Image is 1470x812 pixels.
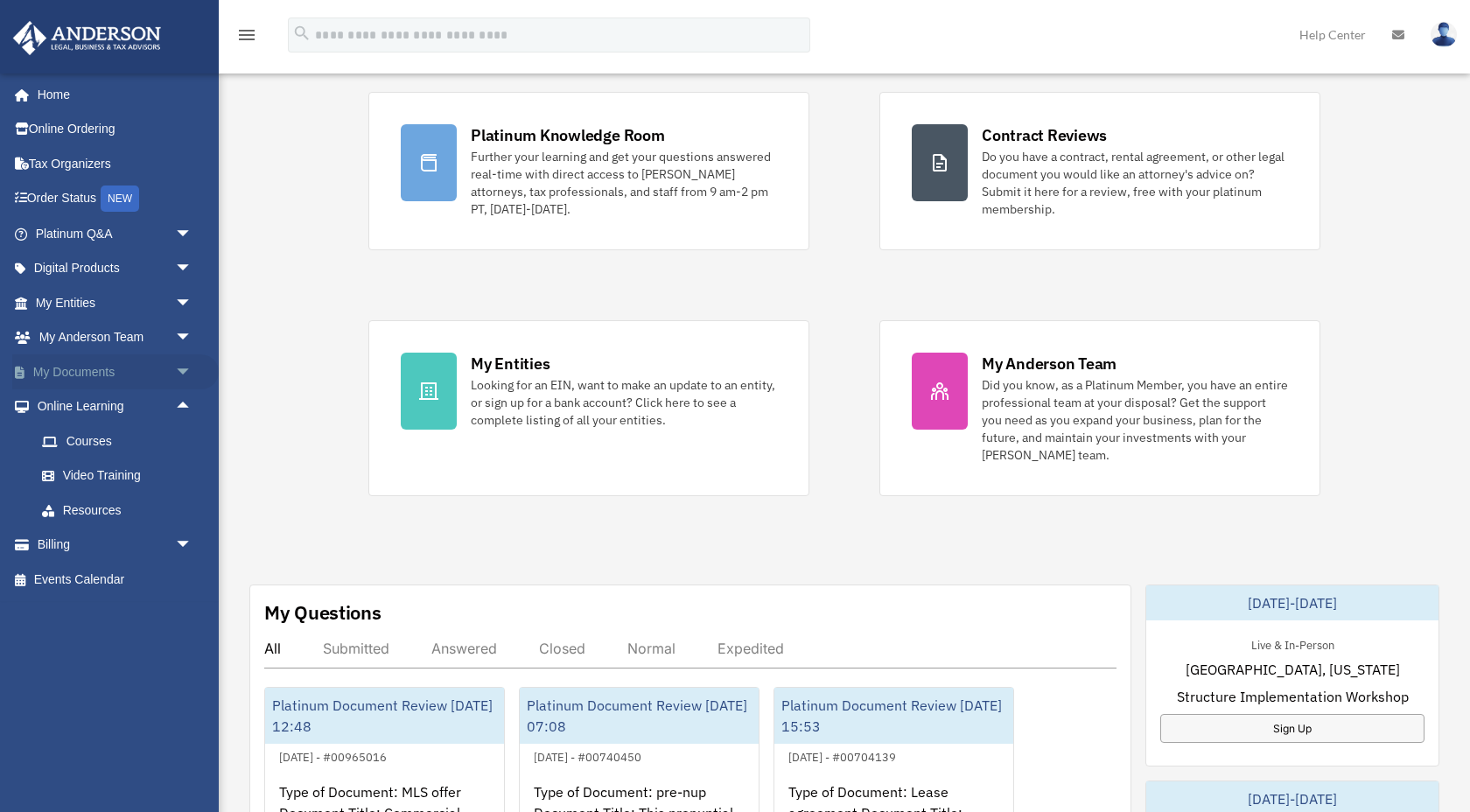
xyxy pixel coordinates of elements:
a: Online Learningarrow_drop_up [12,389,219,424]
span: arrow_drop_up [175,389,210,425]
div: Further your learning and get your questions answered real-time with direct access to [PERSON_NAM... [471,148,777,218]
div: Do you have a contract, rental agreement, or other legal document you would like an attorney's ad... [982,148,1288,218]
span: arrow_drop_down [175,251,210,287]
a: Platinum Knowledge Room Further your learning and get your questions answered real-time with dire... [368,92,809,250]
a: Digital Productsarrow_drop_down [12,251,219,286]
div: Answered [431,640,497,657]
div: Looking for an EIN, want to make an update to an entity, or sign up for a bank account? Click her... [471,376,777,429]
a: Platinum Q&Aarrow_drop_down [12,216,219,251]
div: Contract Reviews [982,124,1107,146]
span: Structure Implementation Workshop [1177,686,1409,707]
a: Contract Reviews Do you have a contract, rental agreement, or other legal document you would like... [879,92,1320,250]
i: menu [236,24,257,45]
img: Anderson Advisors Platinum Portal [8,21,166,55]
a: My Documentsarrow_drop_down [12,354,219,389]
div: My Entities [471,353,549,374]
span: arrow_drop_down [175,320,210,356]
a: Video Training [24,458,219,493]
span: arrow_drop_down [175,354,210,390]
span: arrow_drop_down [175,528,210,563]
i: search [292,24,311,43]
div: All [264,640,281,657]
div: Closed [539,640,585,657]
div: Platinum Document Review [DATE] 15:53 [774,688,1013,744]
div: Platinum Knowledge Room [471,124,665,146]
div: Expedited [717,640,784,657]
div: Did you know, as a Platinum Member, you have an entire professional team at your disposal? Get th... [982,376,1288,464]
span: [GEOGRAPHIC_DATA], [US_STATE] [1186,659,1400,680]
a: Resources [24,493,219,528]
div: Platinum Document Review [DATE] 12:48 [265,688,504,744]
a: Courses [24,423,219,458]
a: Order StatusNEW [12,181,219,217]
a: Online Ordering [12,112,219,147]
div: Platinum Document Review [DATE] 07:08 [520,688,759,744]
a: Billingarrow_drop_down [12,528,219,563]
div: Normal [627,640,675,657]
div: Live & In-Person [1237,634,1348,653]
div: Submitted [323,640,389,657]
a: Sign Up [1160,714,1424,743]
a: Home [12,77,210,112]
a: My Anderson Teamarrow_drop_down [12,320,219,355]
span: arrow_drop_down [175,285,210,321]
span: arrow_drop_down [175,216,210,252]
a: My Entities Looking for an EIN, want to make an update to an entity, or sign up for a bank accoun... [368,320,809,496]
a: Events Calendar [12,562,219,597]
a: Tax Organizers [12,146,219,181]
a: menu [236,31,257,45]
div: NEW [101,185,139,212]
a: My Entitiesarrow_drop_down [12,285,219,320]
div: My Anderson Team [982,353,1116,374]
div: [DATE] - #00704139 [774,746,910,765]
div: [DATE] - #00965016 [265,746,401,765]
a: My Anderson Team Did you know, as a Platinum Member, you have an entire professional team at your... [879,320,1320,496]
div: [DATE]-[DATE] [1146,585,1438,620]
div: My Questions [264,599,381,626]
div: [DATE] - #00740450 [520,746,655,765]
img: User Pic [1431,22,1457,47]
